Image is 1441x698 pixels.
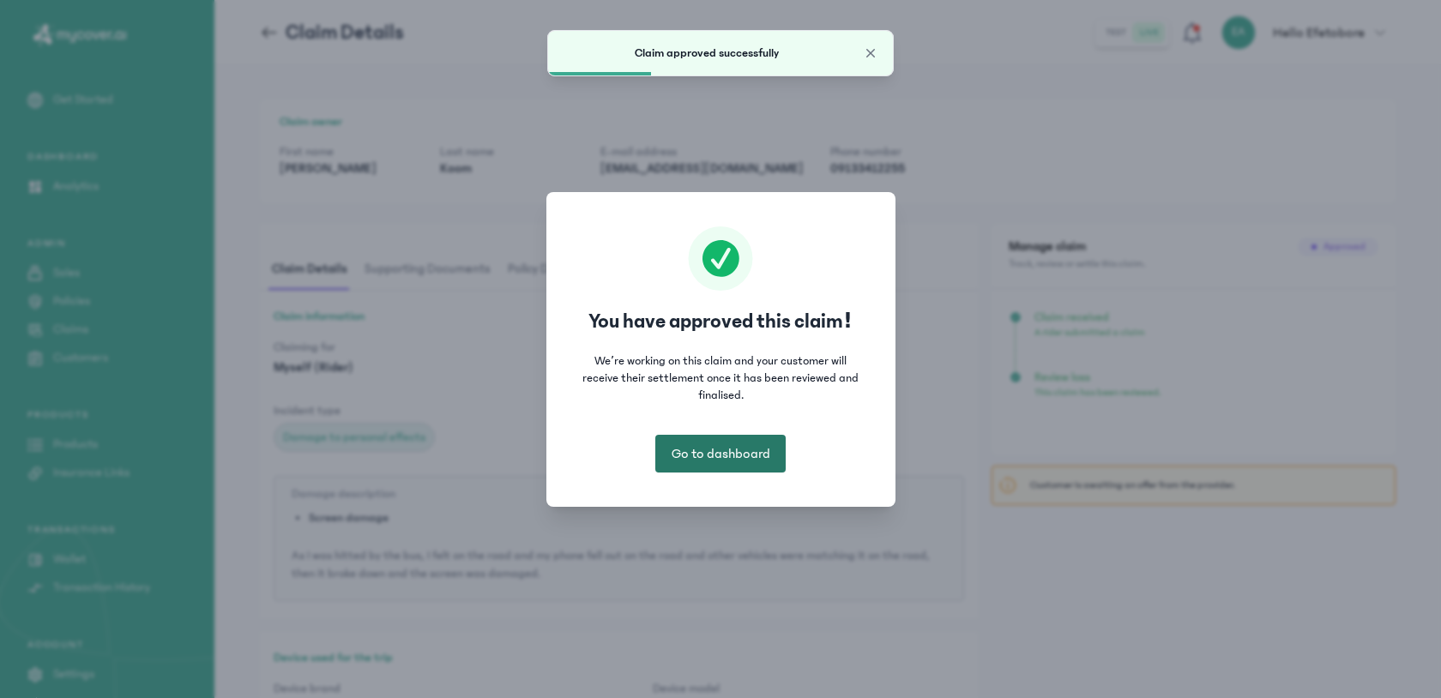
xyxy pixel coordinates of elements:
button: Close [862,45,879,62]
h3: You have approved this claim! [588,308,853,335]
span: Claim approved successfully [635,46,779,60]
button: Go to dashboard [655,435,786,472]
p: We’re working on this claim and your customer will receive their settlement once it has been revi... [581,352,861,404]
span: Go to dashboard [672,443,770,464]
